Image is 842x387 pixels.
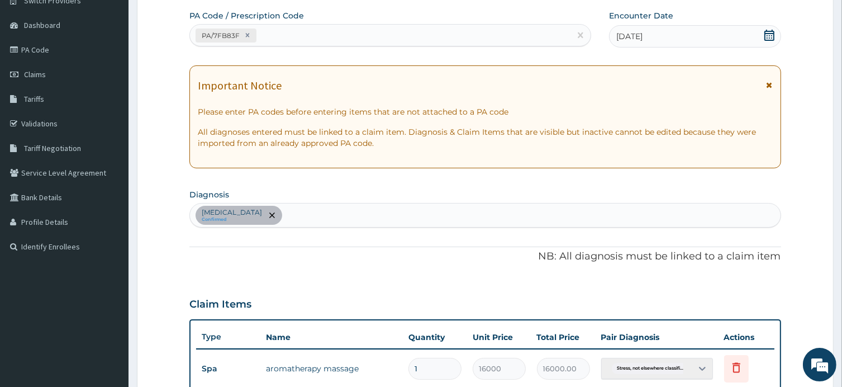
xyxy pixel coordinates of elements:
th: Total Price [531,326,596,348]
span: Tariffs [24,94,44,104]
span: Tariff Negotiation [24,143,81,153]
label: PA Code / Prescription Code [189,10,304,21]
td: Spa [196,358,260,379]
p: Please enter PA codes before entering items that are not attached to a PA code [198,106,772,117]
th: Quantity [403,326,467,348]
span: We're online! [65,120,154,233]
th: Unit Price [467,326,531,348]
label: Diagnosis [189,189,229,200]
span: Dashboard [24,20,60,30]
th: Type [196,327,260,347]
div: PA/7FB83F [198,29,241,42]
td: aromatherapy massage [260,357,402,380]
th: Name [260,326,402,348]
p: NB: All diagnosis must be linked to a claim item [189,249,781,264]
h1: Important Notice [198,79,282,92]
span: [DATE] [616,31,643,42]
img: d_794563401_company_1708531726252_794563401 [21,56,45,84]
div: Minimize live chat window [183,6,210,32]
p: All diagnoses entered must be linked to a claim item. Diagnosis & Claim Items that are visible bu... [198,126,772,149]
div: Chat with us now [58,63,188,77]
h3: Claim Items [189,299,251,311]
span: Claims [24,69,46,79]
label: Encounter Date [609,10,673,21]
th: Actions [719,326,774,348]
textarea: Type your message and hit 'Enter' [6,263,213,303]
th: Pair Diagnosis [596,326,719,348]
